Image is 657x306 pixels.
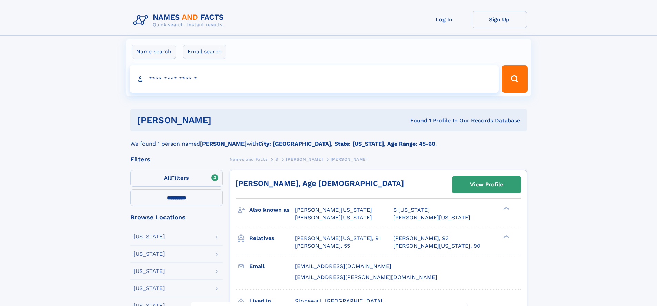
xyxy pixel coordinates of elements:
div: We found 1 person named with . [130,131,527,148]
div: [US_STATE] [133,286,165,291]
span: [PERSON_NAME][US_STATE] [393,214,470,221]
h3: Also known as [249,204,295,216]
a: [PERSON_NAME][US_STATE], 90 [393,242,480,250]
a: Log In [417,11,472,28]
a: Names and Facts [230,155,268,164]
h3: Relatives [249,233,295,244]
div: ❯ [501,234,510,239]
span: [PERSON_NAME][US_STATE] [295,214,372,221]
span: [PERSON_NAME] [286,157,323,162]
div: Filters [130,156,223,162]
a: [PERSON_NAME] [286,155,323,164]
div: Browse Locations [130,214,223,220]
span: All [164,175,171,181]
span: B [275,157,278,162]
span: [PERSON_NAME][US_STATE] [295,207,372,213]
a: [PERSON_NAME], 55 [295,242,350,250]
label: Email search [183,45,226,59]
b: [PERSON_NAME] [200,140,247,147]
div: View Profile [470,177,503,193]
span: [EMAIL_ADDRESS][DOMAIN_NAME] [295,263,391,269]
span: Stonewall, [GEOGRAPHIC_DATA] [295,298,382,304]
div: ❯ [501,206,510,211]
b: City: [GEOGRAPHIC_DATA], State: [US_STATE], Age Range: 45-60 [258,140,435,147]
div: Found 1 Profile In Our Records Database [311,117,520,125]
label: Filters [130,170,223,187]
img: Logo Names and Facts [130,11,230,30]
span: S [US_STATE] [393,207,430,213]
a: B [275,155,278,164]
a: Sign Up [472,11,527,28]
input: search input [130,65,499,93]
a: [PERSON_NAME][US_STATE], 91 [295,235,381,242]
h1: [PERSON_NAME] [137,116,311,125]
div: [US_STATE] [133,268,165,274]
label: Name search [132,45,176,59]
span: [EMAIL_ADDRESS][PERSON_NAME][DOMAIN_NAME] [295,274,437,280]
div: [US_STATE] [133,234,165,239]
span: [PERSON_NAME] [331,157,368,162]
div: [US_STATE] [133,251,165,257]
a: [PERSON_NAME], 93 [393,235,449,242]
button: Search Button [502,65,527,93]
a: [PERSON_NAME], Age [DEMOGRAPHIC_DATA] [236,179,404,188]
h3: Email [249,260,295,272]
a: View Profile [452,176,521,193]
